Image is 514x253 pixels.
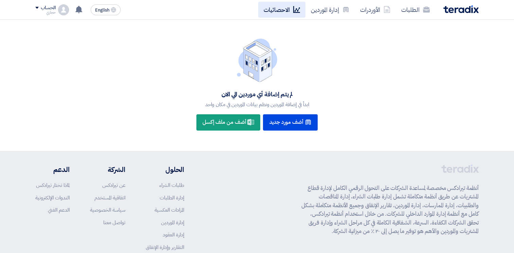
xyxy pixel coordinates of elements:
[263,114,318,131] div: أضف مورد جديد
[95,8,109,13] span: English
[305,2,355,18] a: إدارة الموردين
[146,164,184,175] li: الحلول
[160,194,184,201] a: إدارة الطلبات
[35,11,55,14] div: حجازي
[94,194,125,201] a: اتفاقية المستخدم
[146,244,184,251] a: التقارير وإدارة الإنفاق
[163,231,184,238] a: إدارة العقود
[355,2,396,18] a: الأوردرات
[159,181,184,189] a: طلبات الشراء
[48,206,70,214] a: الدعم الفني
[205,90,309,98] div: لم يتم إضافة أي موردين الي الان
[161,219,184,226] a: إدارة الموردين
[58,4,69,15] img: profile_test.png
[230,39,284,82] img: empty_state_company.svg
[205,101,309,108] div: ابدأ في إضافة الموردين ونظم بيانات الموردين في مكان واحد
[91,4,121,15] button: English
[35,194,70,201] a: الندوات الإلكترونية
[90,164,125,175] li: الشركة
[35,164,70,175] li: الدعم
[41,5,55,11] div: الحساب
[36,181,70,189] a: لماذا تختار تيرادكس
[155,206,184,214] a: المزادات العكسية
[396,2,435,18] a: الطلبات
[103,219,125,226] a: تواصل معنا
[102,181,125,189] a: عن تيرادكس
[258,2,305,18] a: الاحصائيات
[90,206,125,214] a: سياسة الخصوصية
[196,114,261,131] div: أضف من ملف إكسل
[443,5,479,13] img: Teradix logo
[301,184,479,236] p: أنظمة تيرادكس مخصصة لمساعدة الشركات على التحول الرقمي الكامل لإدارة قطاع المشتريات عن طريق أنظمة ...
